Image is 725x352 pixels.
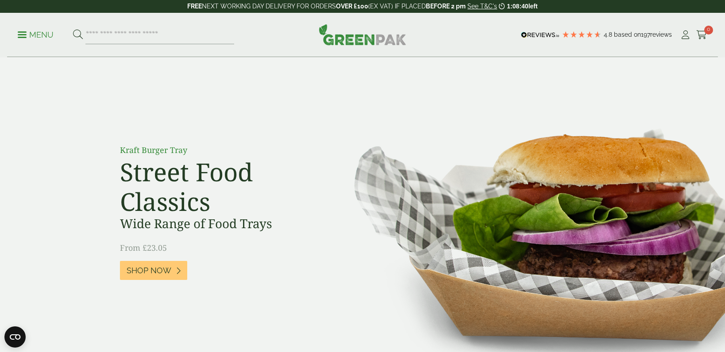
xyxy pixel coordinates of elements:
strong: BEFORE 2 pm [426,3,466,10]
img: REVIEWS.io [521,32,559,38]
span: 197 [641,31,650,38]
i: Cart [696,31,707,39]
p: Menu [18,30,54,40]
i: My Account [680,31,691,39]
h3: Wide Range of Food Trays [120,216,319,231]
img: GreenPak Supplies [319,24,406,45]
span: 0 [704,26,713,34]
span: Based on [614,31,641,38]
button: Open CMP widget [4,326,26,348]
a: See T&C's [467,3,497,10]
p: Kraft Burger Tray [120,144,319,156]
strong: FREE [187,3,202,10]
span: reviews [650,31,672,38]
div: 4.79 Stars [562,31,602,38]
a: 0 [696,28,707,42]
span: 1:08:40 [507,3,528,10]
a: Menu [18,30,54,38]
span: 4.8 [604,31,614,38]
h2: Street Food Classics [120,157,319,216]
a: Shop Now [120,261,187,280]
span: Shop Now [127,266,171,275]
span: From £23.05 [120,242,167,253]
span: left [528,3,538,10]
strong: OVER £100 [336,3,368,10]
